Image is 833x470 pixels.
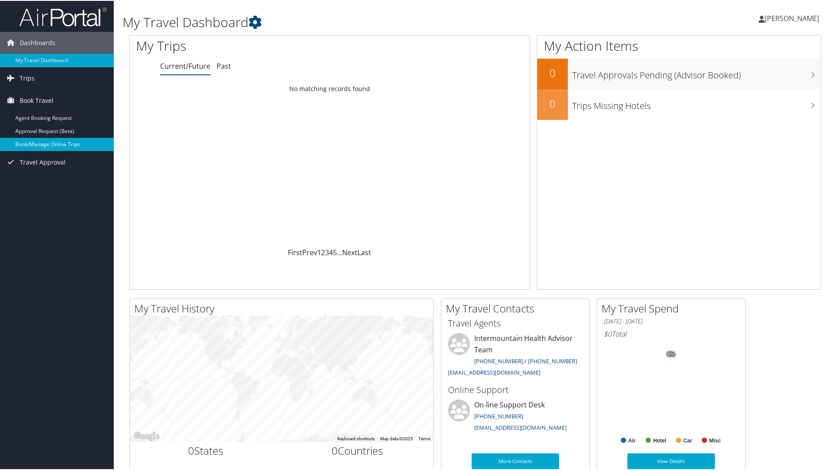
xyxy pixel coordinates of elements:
span: Trips [20,67,35,88]
a: 2 [321,247,325,256]
li: Intermountain Health Advisor Team [444,332,587,379]
span: [PERSON_NAME] [765,13,819,22]
h1: My Action Items [537,36,821,54]
a: [PERSON_NAME] [759,4,828,31]
a: Past [217,60,231,70]
a: [EMAIL_ADDRESS][DOMAIN_NAME] [448,368,540,375]
h3: Travel Approvals Pending (Advisor Booked) [572,64,821,81]
h3: Travel Agents [448,316,583,329]
a: View Details [627,452,715,468]
a: Next [342,247,357,256]
li: On-line Support Desk [444,399,587,435]
a: Open this area in Google Maps (opens a new window) [132,430,161,441]
span: Map data ©2025 [380,435,413,440]
a: Current/Future [160,60,210,70]
h2: My Travel Spend [602,300,745,315]
a: 0Travel Approvals Pending (Advisor Booked) [537,58,821,88]
h2: 0 [537,95,568,110]
a: 0Trips Missing Hotels [537,88,821,119]
a: [PHONE_NUMBER] / [PHONE_NUMBER] [474,356,577,364]
img: Google [132,430,161,441]
span: Book Travel [20,89,53,111]
a: Terms (opens in new tab) [418,435,430,440]
h1: My Trips [136,36,357,54]
text: Misc [709,437,721,443]
tspan: 0% [668,351,675,356]
h2: 0 [537,65,568,80]
a: 5 [333,247,337,256]
span: $0 [604,328,612,338]
a: Prev [302,247,317,256]
span: 0 [332,442,338,457]
h6: [DATE] - [DATE] [604,316,738,325]
img: airportal-logo.png [19,6,107,26]
h6: Total [604,328,738,338]
text: Car [683,437,692,443]
a: First [288,247,302,256]
a: [EMAIL_ADDRESS][DOMAIN_NAME] [474,423,567,431]
a: More Contacts [472,452,559,468]
span: 0 [188,442,194,457]
a: 3 [325,247,329,256]
text: Hotel [653,437,666,443]
a: 1 [317,247,321,256]
a: [PHONE_NUMBER] [474,411,523,419]
span: Travel Approval [20,151,66,172]
span: … [337,247,342,256]
span: Dashboards [20,31,55,53]
a: 4 [329,247,333,256]
text: Air [628,437,636,443]
h3: Online Support [448,383,583,395]
h2: States [136,442,275,457]
td: No matching records found [129,80,530,96]
h2: Countries [288,442,427,457]
h2: My Travel History [134,300,433,315]
h1: My Travel Dashboard [122,12,593,31]
h3: Trips Missing Hotels [572,95,821,111]
h2: My Travel Contacts [446,300,589,315]
button: Keyboard shortcuts [337,435,375,441]
a: Last [357,247,371,256]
